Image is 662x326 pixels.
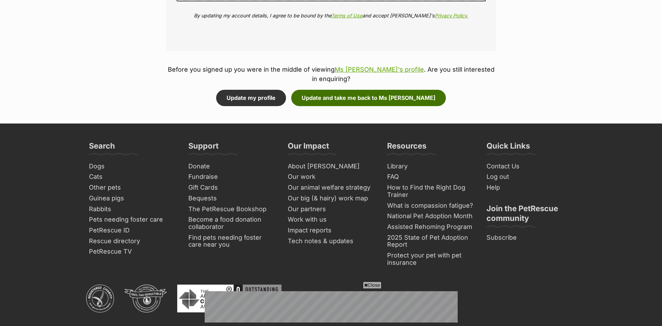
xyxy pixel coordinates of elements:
a: Gift Cards [186,182,278,193]
a: PetRescue ID [86,225,179,236]
a: Become a food donation collaborator [186,214,278,232]
h3: Search [89,141,115,155]
a: Our partners [285,204,377,215]
a: Tech notes & updates [285,236,377,247]
span: Close [363,281,382,288]
img: DGR [124,285,167,312]
a: Other pets [86,182,179,193]
a: Find pets needing foster care near you [186,232,278,250]
h3: Support [188,141,219,155]
h3: Join the PetRescue community [487,204,573,227]
a: Our work [285,172,377,182]
a: Dogs [86,161,179,172]
button: Update and take me back to Ms [PERSON_NAME] [291,90,446,106]
a: Terms of Use [331,13,362,18]
a: PetRescue TV [86,246,179,257]
a: What is compassion fatigue? [384,200,477,211]
a: Our big (& hairy) work map [285,193,377,204]
a: Fundraise [186,172,278,182]
a: Privacy Policy. [435,13,468,18]
a: How to Find the Right Dog Trainer [384,182,477,200]
a: Cats [86,172,179,182]
a: Subscribe [484,232,576,243]
a: Guinea pigs [86,193,179,204]
p: By updating my account details, I agree to be bound by the and accept [PERSON_NAME]'s [177,12,486,19]
a: Help [484,182,576,193]
p: Before you signed up you were in the middle of viewing . Are you still interested in enquiring? [166,65,496,84]
a: Assisted Rehoming Program [384,222,477,232]
a: Our animal welfare strategy [285,182,377,193]
h3: Quick Links [487,141,530,155]
a: About [PERSON_NAME] [285,161,377,172]
a: Contact Us [484,161,576,172]
a: FAQ [384,172,477,182]
a: National Pet Adoption Month [384,211,477,222]
h3: Resources [387,141,426,155]
h3: Our Impact [288,141,329,155]
a: Protect your pet with pet insurance [384,250,477,268]
img: Australian Charity Awards - Outstanding Achievement Winner 2023 - 2022 - 2021 [177,285,281,312]
a: Donate [186,161,278,172]
a: 2025 State of Pet Adoption Report [384,232,477,250]
a: The PetRescue Bookshop [186,204,278,215]
a: Rescue directory [86,236,179,247]
button: Update my profile [216,90,286,106]
a: Rabbits [86,204,179,215]
a: Ms [PERSON_NAME]'s profile [335,66,424,73]
a: Impact reports [285,225,377,236]
a: Work with us [285,214,377,225]
iframe: Advertisement [205,291,458,323]
a: Pets needing foster care [86,214,179,225]
a: Library [384,161,477,172]
img: ACNC [86,285,114,312]
a: Bequests [186,193,278,204]
a: Log out [484,172,576,182]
